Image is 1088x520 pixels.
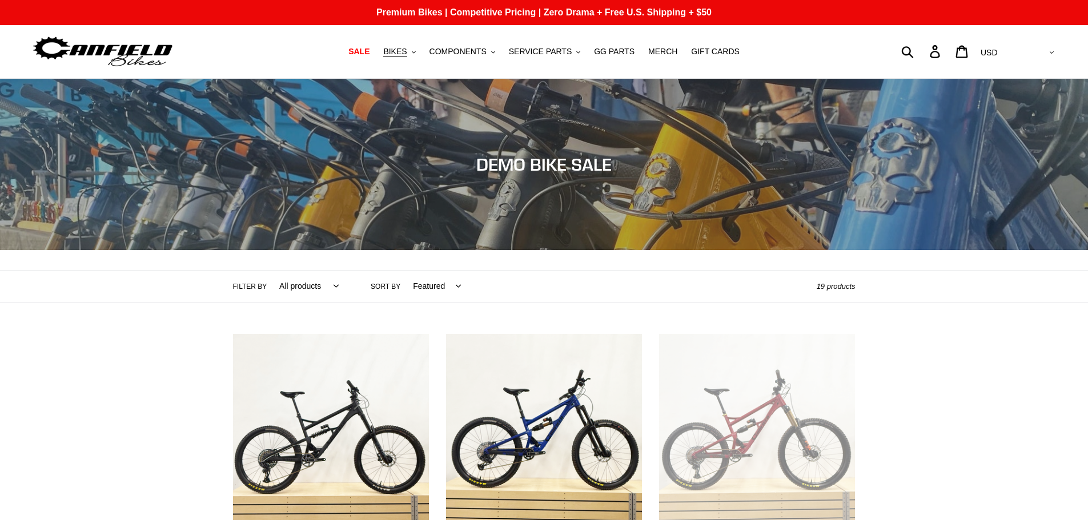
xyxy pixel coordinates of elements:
[383,47,407,57] span: BIKES
[233,281,267,292] label: Filter by
[594,47,635,57] span: GG PARTS
[348,47,370,57] span: SALE
[588,44,640,59] a: GG PARTS
[817,282,856,291] span: 19 products
[908,39,937,64] input: Search
[476,154,612,175] span: DEMO BIKE SALE
[378,44,421,59] button: BIKES
[643,44,683,59] a: MERCH
[691,47,740,57] span: GIFT CARDS
[31,34,174,70] img: Canfield Bikes
[648,47,677,57] span: MERCH
[509,47,572,57] span: SERVICE PARTS
[424,44,501,59] button: COMPONENTS
[685,44,745,59] a: GIFT CARDS
[343,44,375,59] a: SALE
[371,281,400,292] label: Sort by
[429,47,487,57] span: COMPONENTS
[503,44,586,59] button: SERVICE PARTS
